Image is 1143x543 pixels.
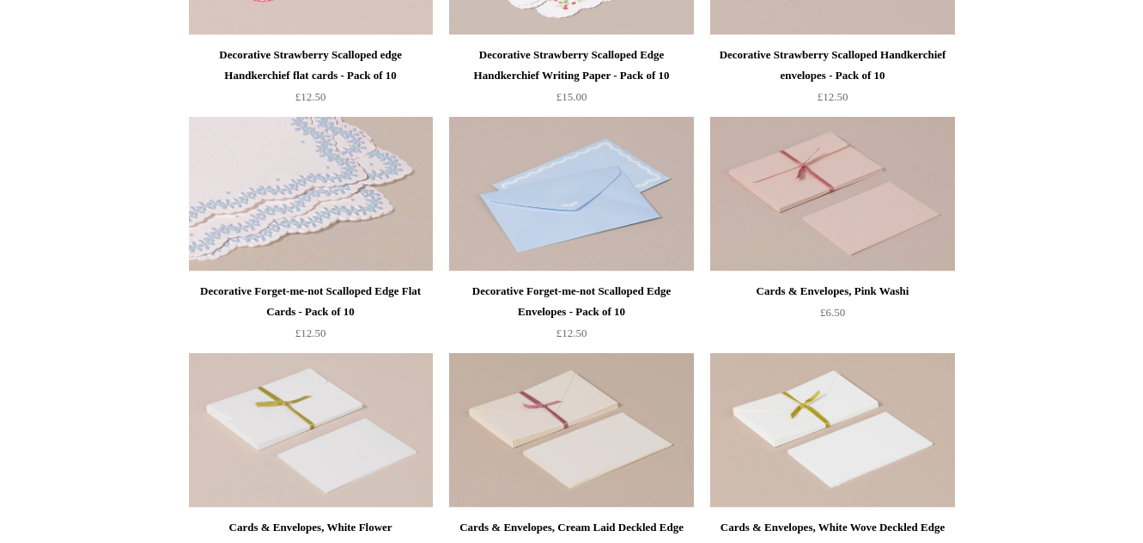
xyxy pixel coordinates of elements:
[710,353,954,508] img: Cards & Envelopes, White Wove Deckled Edge
[193,281,429,322] div: Decorative Forget-me-not Scalloped Edge Flat Cards - Pack of 10
[714,517,950,538] div: Cards & Envelopes, White Wove Deckled Edge
[189,45,433,115] a: Decorative Strawberry Scalloped edge Handkerchief flat cards - Pack of 10 £12.50
[449,353,693,508] a: Cards & Envelopes, Cream Laid Deckled Edge Cards & Envelopes, Cream Laid Deckled Edge
[295,326,326,339] span: £12.50
[710,117,954,271] a: Cards & Envelopes, Pink Washi Cards & Envelopes, Pink Washi
[453,45,689,86] div: Decorative Strawberry Scalloped Edge Handkerchief Writing Paper - Pack of 10
[193,45,429,86] div: Decorative Strawberry Scalloped edge Handkerchief flat cards - Pack of 10
[556,90,587,103] span: £15.00
[449,353,693,508] img: Cards & Envelopes, Cream Laid Deckled Edge
[189,117,433,271] img: Decorative Forget-me-not Scalloped Edge Flat Cards - Pack of 10
[189,117,433,271] a: Decorative Forget-me-not Scalloped Edge Flat Cards - Pack of 10 Decorative Forget-me-not Scallope...
[449,117,693,271] img: Decorative Forget-me-not Scalloped Edge Envelopes - Pack of 10
[714,45,950,86] div: Decorative Strawberry Scalloped Handkerchief envelopes - Pack of 10
[714,281,950,302] div: Cards & Envelopes, Pink Washi
[295,90,326,103] span: £12.50
[189,281,433,351] a: Decorative Forget-me-not Scalloped Edge Flat Cards - Pack of 10 £12.50
[449,45,693,115] a: Decorative Strawberry Scalloped Edge Handkerchief Writing Paper - Pack of 10 £15.00
[710,353,954,508] a: Cards & Envelopes, White Wove Deckled Edge Cards & Envelopes, White Wove Deckled Edge
[189,353,433,508] img: Cards & Envelopes, White Flower
[193,517,429,538] div: Cards & Envelopes, White Flower
[710,117,954,271] img: Cards & Envelopes, Pink Washi
[449,117,693,271] a: Decorative Forget-me-not Scalloped Edge Envelopes - Pack of 10 Decorative Forget-me-not Scalloped...
[820,306,845,319] span: £6.50
[556,326,587,339] span: £12.50
[453,281,689,322] div: Decorative Forget-me-not Scalloped Edge Envelopes - Pack of 10
[189,353,433,508] a: Cards & Envelopes, White Flower Cards & Envelopes, White Flower
[710,45,954,115] a: Decorative Strawberry Scalloped Handkerchief envelopes - Pack of 10 £12.50
[449,281,693,351] a: Decorative Forget-me-not Scalloped Edge Envelopes - Pack of 10 £12.50
[818,90,848,103] span: £12.50
[710,281,954,351] a: Cards & Envelopes, Pink Washi £6.50
[453,517,689,538] div: Cards & Envelopes, Cream Laid Deckled Edge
